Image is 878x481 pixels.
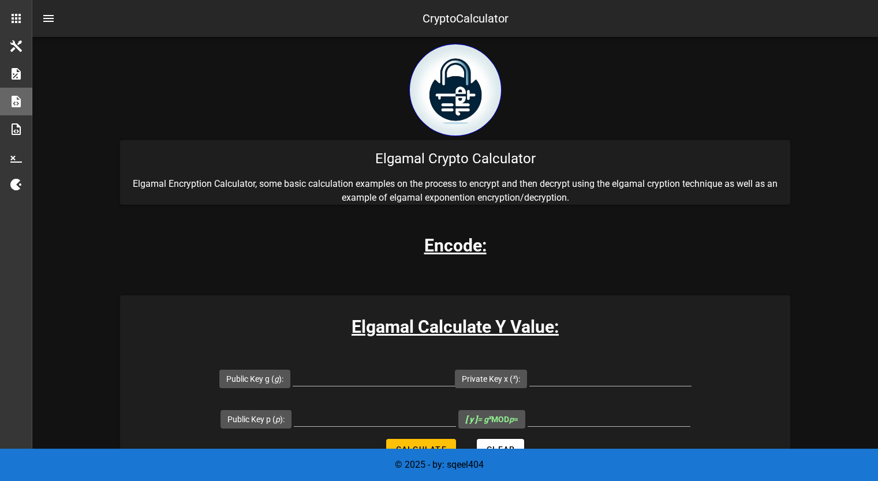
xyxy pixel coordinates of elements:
i: p [275,415,280,424]
img: encryption logo [409,44,502,136]
label: Public Key g ( ): [226,373,283,385]
div: CryptoCalculator [423,10,509,27]
span: © 2025 - by: sqeel404 [395,459,484,470]
a: home [409,127,502,138]
label: Public Key p ( ): [227,414,285,425]
h3: Encode: [424,232,487,258]
i: = g [465,415,491,424]
i: g [274,374,279,384]
sup: x [488,414,491,421]
span: Calculate [395,445,447,454]
i: p [509,415,514,424]
span: Clear [486,445,515,454]
span: MOD = [465,415,518,424]
p: Elgamal Encryption Calculator, some basic calculation examples on the process to encrypt and then... [120,177,790,205]
sup: x [513,373,515,381]
button: Calculate [386,439,456,460]
label: Private Key x ( ): [462,373,520,385]
div: Elgamal Crypto Calculator [120,140,790,177]
button: nav-menu-toggle [35,5,62,32]
h3: Elgamal Calculate Y Value: [120,314,790,340]
b: [ y ] [465,415,477,424]
button: Clear [477,439,524,460]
